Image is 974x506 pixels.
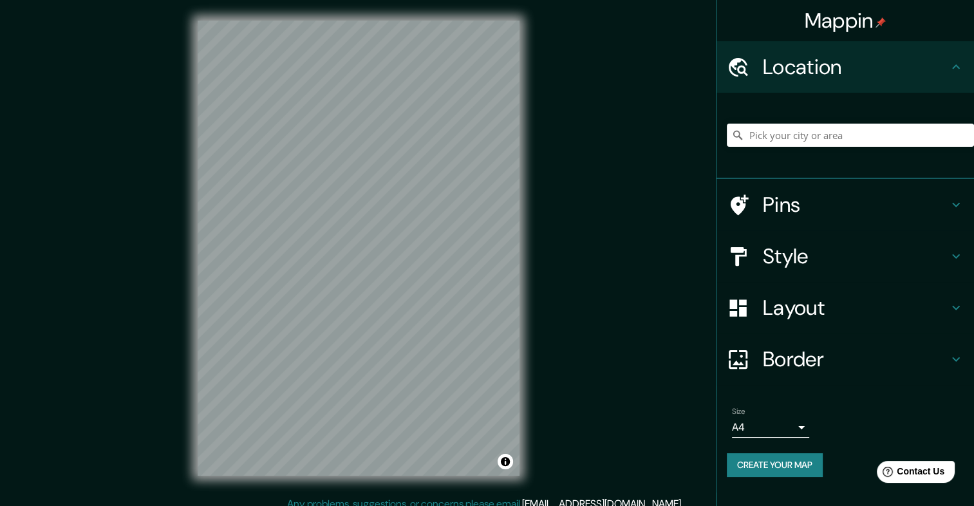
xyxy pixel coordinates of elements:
h4: Style [763,243,948,269]
label: Size [732,406,745,417]
h4: Location [763,54,948,80]
div: Layout [716,282,974,333]
canvas: Map [198,21,520,476]
h4: Pins [763,192,948,218]
iframe: Help widget launcher [859,456,960,492]
div: Style [716,230,974,282]
div: Border [716,333,974,385]
h4: Layout [763,295,948,321]
div: A4 [732,417,809,438]
img: pin-icon.png [876,17,886,28]
h4: Border [763,346,948,372]
div: Pins [716,179,974,230]
button: Toggle attribution [498,454,513,469]
h4: Mappin [805,8,886,33]
button: Create your map [727,453,823,477]
input: Pick your city or area [727,124,974,147]
div: Location [716,41,974,93]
